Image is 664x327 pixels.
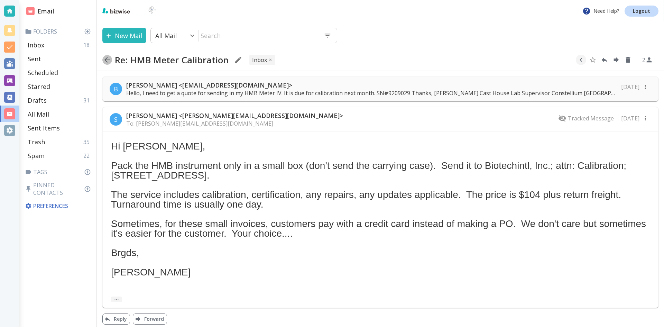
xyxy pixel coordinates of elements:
p: Logout [633,9,650,13]
p: Hello, I need to get a quote for sending in my HMB Meter IV. It is due for calibration next month... [126,89,617,97]
div: This email has not been opened yet [557,113,615,124]
p: 2 [642,56,645,64]
p: Starred [28,82,50,91]
img: BioTech International [136,6,168,17]
a: Logout [625,6,658,17]
p: Tags [25,168,94,176]
button: Reply [599,55,610,65]
p: 35 [83,138,92,146]
div: Spam22 [25,149,94,163]
p: [DATE] [621,115,639,122]
input: Search [199,28,318,43]
p: B [114,85,118,93]
div: S[PERSON_NAME] <[PERSON_NAME][EMAIL_ADDRESS][DOMAIN_NAME]>To: [PERSON_NAME][EMAIL_ADDRESS][DOMAIN... [103,107,658,132]
p: 22 [83,152,92,160]
p: Trash [28,138,45,146]
p: All Mail [155,31,177,40]
p: Sent [28,55,41,63]
p: To: [PERSON_NAME][EMAIL_ADDRESS][DOMAIN_NAME] [126,120,343,127]
p: [PERSON_NAME] <[EMAIL_ADDRESS][DOMAIN_NAME]> [126,81,617,89]
div: Starred [25,80,94,93]
div: Sent Items [25,121,94,135]
img: DashboardSidebarEmail.svg [26,7,35,15]
h2: Email [26,7,54,16]
button: Forward [133,314,167,325]
div: Scheduled [25,66,94,80]
div: Inbox18 [25,38,94,52]
p: INBOX [252,56,267,64]
p: [PERSON_NAME] <[PERSON_NAME][EMAIL_ADDRESS][DOMAIN_NAME]> [126,111,343,120]
p: S [114,115,118,124]
div: Drafts31 [25,93,94,107]
p: Sent Items [28,124,60,132]
p: All Mail [28,110,49,118]
p: Pinned Contacts [25,181,94,197]
img: bizwise [102,8,130,13]
p: Tracked Message [558,114,614,122]
p: Drafts [28,96,47,105]
p: 31 [83,97,92,104]
p: Inbox [28,41,44,49]
div: All Mail [25,107,94,121]
p: 18 [83,41,92,49]
p: Need Help? [582,7,619,15]
p: Spam [28,152,45,160]
button: New Mail [102,28,146,43]
p: Scheduled [28,69,58,77]
button: Forward [611,55,621,65]
div: Preferences [24,199,94,212]
p: Folders [25,28,94,35]
button: Delete [623,55,633,65]
button: Reply [102,314,130,325]
p: [DATE] [621,83,639,91]
button: See Participants [639,52,656,68]
div: Sent [25,52,94,66]
h2: Re: HMB Meter Calibration [115,54,229,65]
p: Preferences [25,202,92,210]
div: Trash35 [25,135,94,149]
